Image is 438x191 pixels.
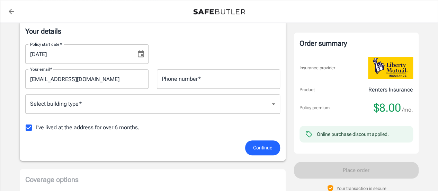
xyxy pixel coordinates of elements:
[374,101,401,115] span: $8.00
[36,123,140,132] span: I've lived at the address for over 6 months.
[253,144,272,152] span: Continue
[300,38,413,49] div: Order summary
[30,41,62,47] label: Policy start date
[25,44,131,64] input: MM/DD/YYYY
[402,105,413,115] span: /mo.
[368,57,413,79] img: Liberty Mutual
[317,131,389,138] div: Online purchase discount applied.
[134,47,148,61] button: Choose date, selected date is Aug 22, 2025
[300,86,315,93] p: Product
[157,69,280,89] input: Enter number
[300,104,330,111] p: Policy premium
[25,26,280,36] p: Your details
[368,86,413,94] p: Renters Insurance
[25,69,149,89] input: Enter email
[193,9,245,15] img: Back to quotes
[300,64,335,71] p: Insurance provider
[245,140,280,155] button: Continue
[5,5,18,18] a: back to quotes
[30,66,52,72] label: Your email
